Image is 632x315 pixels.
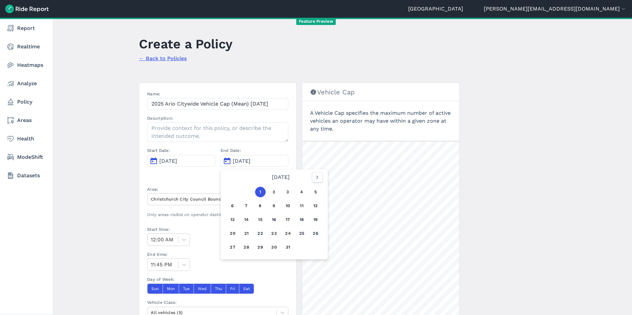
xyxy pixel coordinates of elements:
button: 22 [255,228,266,239]
button: Tue [179,283,194,294]
button: 9 [269,201,279,211]
button: Sat [239,283,254,294]
button: 21 [241,228,252,239]
button: 15 [255,214,266,225]
button: 3 [283,187,293,197]
label: Area: [147,186,288,192]
button: 12 [310,201,321,211]
button: Thu [211,283,226,294]
label: Name: [147,91,288,97]
img: Ride Report [5,5,49,13]
button: 1 [255,187,266,197]
button: 4 [297,187,307,197]
button: 16 [269,214,279,225]
label: End time: [147,251,288,257]
a: ← Back to Policies [139,55,187,61]
section: A Vehicle Cap specifies the maximum number of active vehicles an operator may have within a given... [302,83,460,141]
button: [PERSON_NAME][EMAIL_ADDRESS][DOMAIN_NAME] [484,5,627,13]
button: 24 [283,228,293,239]
a: Datasets [5,170,48,182]
label: Vehicle Class: [147,299,288,305]
button: Wed [194,283,211,294]
button: 10 [283,201,293,211]
button: 19 [310,214,321,225]
button: 20 [227,228,238,239]
a: [GEOGRAPHIC_DATA] [408,5,463,13]
a: Areas [5,114,48,126]
button: 11 [297,201,307,211]
button: 29 [255,242,266,253]
button: 8 [255,201,266,211]
button: 7 [241,201,252,211]
label: Day of Week: [147,276,288,282]
button: 23 [269,228,279,239]
span: [DATE] [159,158,177,164]
label: Description: [147,115,288,121]
button: [DATE] [221,155,289,167]
button: 27 [227,242,238,253]
label: End Date: [221,147,289,154]
span: Only areas visible on operator dashboards can be selected. [147,212,268,217]
button: 13 [227,214,238,225]
a: Policy [5,96,48,108]
button: 14 [241,214,252,225]
button: Mon [163,283,179,294]
span: Feature Preview [296,18,336,25]
button: [DATE] [147,155,215,167]
span: [DATE] [233,158,250,164]
a: Health [5,133,48,145]
div: [DATE] [223,172,325,182]
a: Heatmaps [5,59,48,71]
button: 28 [241,242,252,253]
button: 5 [310,187,321,197]
button: 26 [310,228,321,239]
h3: Vehicle Cap [302,83,459,101]
label: Start time: [147,226,288,232]
button: 25 [297,228,307,239]
button: 30 [269,242,279,253]
a: Analyze [5,78,48,89]
input: Policy Name [147,98,288,110]
a: Realtime [5,41,48,53]
button: 17 [283,214,293,225]
label: Start Date: [147,147,215,154]
button: 2 [269,187,279,197]
a: ModeShift [5,151,48,163]
button: Fri [226,283,239,294]
button: 31 [283,242,293,253]
h1: Create a Policy [139,35,232,53]
a: Report [5,22,48,34]
button: Sun [147,283,163,294]
button: 6 [227,201,238,211]
button: 18 [297,214,307,225]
